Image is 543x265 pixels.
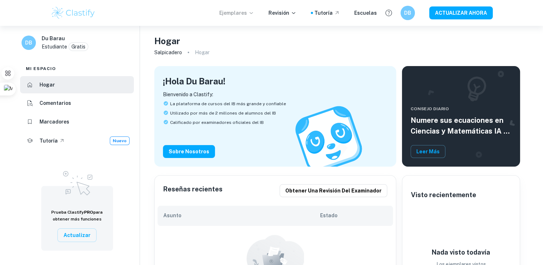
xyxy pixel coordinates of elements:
[20,113,134,130] a: Marcadores
[59,167,95,197] img: Upgrade to Pro
[314,9,333,17] font: Tutoría
[42,34,65,42] h6: Du Barau
[285,186,381,195] font: Obtener una revisión del examinador
[411,145,445,158] button: Leer más
[429,6,493,19] button: ACTUALIZAR AHORA
[169,147,209,156] font: Sobre nosotros
[268,9,289,17] font: Revisión
[425,247,497,257] h6: Nada visto todavía
[170,110,276,116] span: Utilizado por más de 2 millones de alumnos del IB
[163,90,388,98] p: Bienvenido a Clastify:
[320,211,387,219] h6: Estado
[42,43,67,51] p: Estudiante
[163,211,320,219] h6: Asunto
[383,7,395,19] button: Ayuda y comentarios
[314,9,340,17] a: Tutoría
[84,210,93,215] span: PRO
[170,119,264,126] span: Calificado por examinadores oficiales del IB
[354,9,377,17] a: Escuelas
[170,101,286,107] span: La plataforma de cursos del IB más grande y confiable
[403,9,412,17] h6: DB
[20,76,134,93] a: Hogar
[64,231,90,240] font: Actualizar
[39,137,58,145] h6: Tutoría
[401,6,415,20] button: DB
[154,34,180,47] h4: Hogar
[435,9,487,17] font: ACTUALIZAR AHORA
[280,184,387,197] button: Obtener una revisión del examinador
[51,6,96,20] img: Logotipo de Clastify
[154,47,182,57] a: Salpicadero
[39,118,69,126] h6: Marcadores
[110,138,129,144] span: Nuevo
[57,228,97,242] button: Actualizar
[26,65,56,72] span: Mi espacio
[50,209,104,223] h6: Prueba Clastify para obtener más funciones
[71,43,85,51] p: Gratis
[25,39,33,47] h6: DB
[39,81,55,89] h6: Hogar
[411,106,511,112] span: Consejo diario
[411,190,476,200] h6: Visto recientemente
[20,95,134,112] a: Comentarios
[195,48,210,56] p: Hogar
[219,9,247,17] font: Ejemplares
[163,75,225,88] h4: ¡Hola Du Barau!
[416,147,440,156] font: Leer más
[163,145,215,158] button: Sobre nosotros
[20,132,134,150] a: TutoríaNuevo
[39,99,71,107] h6: Comentarios
[411,115,511,136] h5: Numere sus ecuaciones en Ciencias y Matemáticas IA y [GEOGRAPHIC_DATA]
[163,184,223,197] h6: Reseñas recientes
